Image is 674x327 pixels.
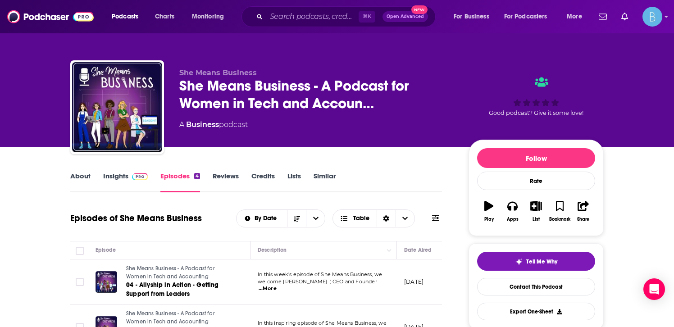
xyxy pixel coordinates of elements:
a: Business [186,120,219,129]
div: Apps [507,217,519,222]
span: In this week's episode of She Means Business, we [258,271,382,277]
span: Toggle select row [76,278,84,286]
a: She Means Business - A Podcast for Women in Tech and Accounting [126,265,234,281]
button: Apps [501,195,524,227]
button: Play [477,195,501,227]
div: Episode [96,245,116,255]
img: She Means Business - A Podcast for Women in Tech and Accounting [72,62,162,152]
a: 04 - Allyship in Action - Getting Support from Leaders [126,281,234,299]
img: tell me why sparkle [515,258,523,265]
div: A podcast [179,119,248,130]
span: ⌘ K [359,11,375,23]
img: Podchaser - Follow, Share and Rate Podcasts [7,8,94,25]
button: Column Actions [384,245,395,256]
button: open menu [306,210,325,227]
div: Search podcasts, credits, & more... [250,6,444,27]
span: New [411,5,428,14]
button: Bookmark [548,195,571,227]
img: User Profile [642,7,662,27]
span: Podcasts [112,10,138,23]
span: She Means Business [179,68,257,77]
span: Table [353,215,369,222]
span: Charts [155,10,174,23]
button: Export One-Sheet [477,303,595,320]
p: [DATE] [404,278,424,286]
button: open menu [237,215,287,222]
button: Sort Direction [287,210,306,227]
a: Show notifications dropdown [618,9,632,24]
span: ...More [259,285,277,292]
a: She Means Business - A Podcast for Women in Tech and Accounting [126,310,234,326]
a: About [70,172,91,192]
span: For Podcasters [504,10,547,23]
div: 4 [194,173,200,179]
button: open menu [447,9,501,24]
a: Reviews [213,172,239,192]
input: Search podcasts, credits, & more... [266,9,359,24]
div: Bookmark [549,217,570,222]
a: Similar [314,172,336,192]
div: Share [577,217,589,222]
span: Tell Me Why [526,258,557,265]
span: Logged in as BLASTmedia [642,7,662,27]
div: List [533,217,540,222]
a: Lists [287,172,301,192]
button: open menu [560,9,593,24]
div: Open Intercom Messenger [643,278,665,300]
a: InsightsPodchaser Pro [103,172,148,192]
div: Description [258,245,287,255]
button: Share [572,195,595,227]
div: Rate [477,172,595,190]
span: By Date [255,215,280,222]
span: welcome [PERSON_NAME] ( CEO and Founder [258,278,377,285]
button: Open AdvancedNew [383,11,428,22]
img: Podchaser Pro [132,173,148,180]
a: Charts [149,9,180,24]
span: Good podcast? Give it some love! [489,109,583,116]
button: Show profile menu [642,7,662,27]
div: Good podcast? Give it some love! [469,68,604,124]
span: Open Advanced [387,14,424,19]
span: More [567,10,582,23]
div: Date Aired [404,245,432,255]
a: Episodes4 [160,172,200,192]
button: Choose View [332,209,415,227]
button: open menu [186,9,236,24]
a: Contact This Podcast [477,278,595,295]
h1: Episodes of She Means Business [70,213,202,224]
span: She Means Business - A Podcast for Women in Tech and Accounting [126,265,215,280]
div: Play [484,217,494,222]
a: Show notifications dropdown [595,9,610,24]
div: Sort Direction [377,210,396,227]
span: For Business [454,10,489,23]
span: 04 - Allyship in Action - Getting Support from Leaders [126,281,219,298]
button: tell me why sparkleTell Me Why [477,252,595,271]
span: In this inspiring episode of She Means Business, we [258,320,387,326]
button: Follow [477,148,595,168]
span: Monitoring [192,10,224,23]
a: Credits [251,172,275,192]
button: List [524,195,548,227]
span: She Means Business - A Podcast for Women in Tech and Accounting [126,310,215,325]
h2: Choose List sort [236,209,326,227]
button: open menu [498,9,560,24]
button: open menu [105,9,150,24]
